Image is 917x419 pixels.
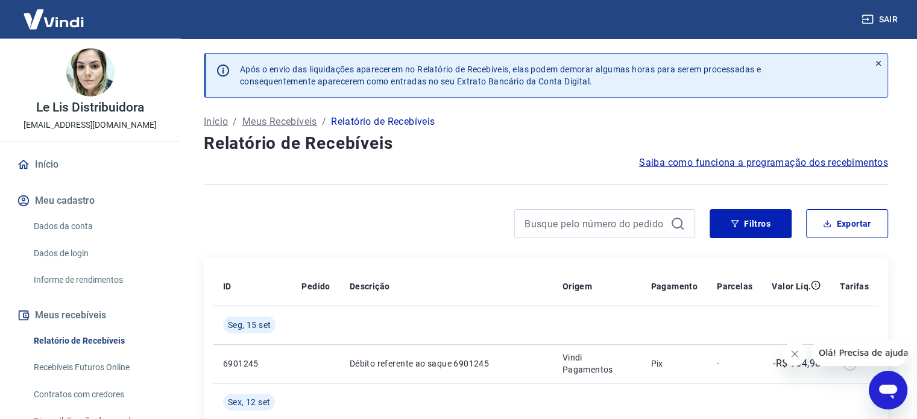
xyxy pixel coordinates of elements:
a: Relatório de Recebíveis [29,329,166,353]
p: 6901245 [223,358,282,370]
button: Sair [859,8,903,31]
span: Sex, 12 set [228,396,270,408]
p: - [717,358,752,370]
a: Dados de login [29,241,166,266]
p: ID [223,280,232,292]
img: Vindi [14,1,93,37]
p: Relatório de Recebíveis [331,115,435,129]
a: Início [14,151,166,178]
button: Exportar [806,209,888,238]
p: / [322,115,326,129]
p: / [233,115,237,129]
p: Valor Líq. [772,280,811,292]
p: Parcelas [717,280,752,292]
span: Seg, 15 set [228,319,271,331]
a: Dados da conta [29,214,166,239]
p: Pix [651,358,698,370]
button: Meus recebíveis [14,302,166,329]
p: Após o envio das liquidações aparecerem no Relatório de Recebíveis, elas podem demorar algumas ho... [240,63,761,87]
a: Informe de rendimentos [29,268,166,292]
a: Saiba como funciona a programação dos recebimentos [639,156,888,170]
button: Meu cadastro [14,187,166,214]
button: Filtros [710,209,792,238]
span: Olá! Precisa de ajuda? [7,8,101,18]
iframe: Fechar mensagem [783,342,807,366]
a: Início [204,115,228,129]
p: Tarifas [840,280,869,292]
p: Origem [562,280,592,292]
p: -R$ 904,98 [773,356,821,371]
a: Recebíveis Futuros Online [29,355,166,380]
p: Vindi Pagamentos [562,351,632,376]
p: [EMAIL_ADDRESS][DOMAIN_NAME] [24,119,157,131]
h4: Relatório de Recebíveis [204,131,888,156]
iframe: Botão para abrir a janela de mensagens [869,371,907,409]
a: Meus Recebíveis [242,115,317,129]
p: Le Lis Distribuidora [36,101,143,114]
input: Busque pelo número do pedido [525,215,666,233]
p: Débito referente ao saque 6901245 [350,358,543,370]
p: Pagamento [651,280,698,292]
p: Descrição [350,280,390,292]
a: Contratos com credores [29,382,166,407]
p: Pedido [301,280,330,292]
iframe: Mensagem da empresa [811,339,907,366]
img: 37caa6fe-5f6a-4bca-9fdf-80fc3b9e2085.jpeg [66,48,115,96]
